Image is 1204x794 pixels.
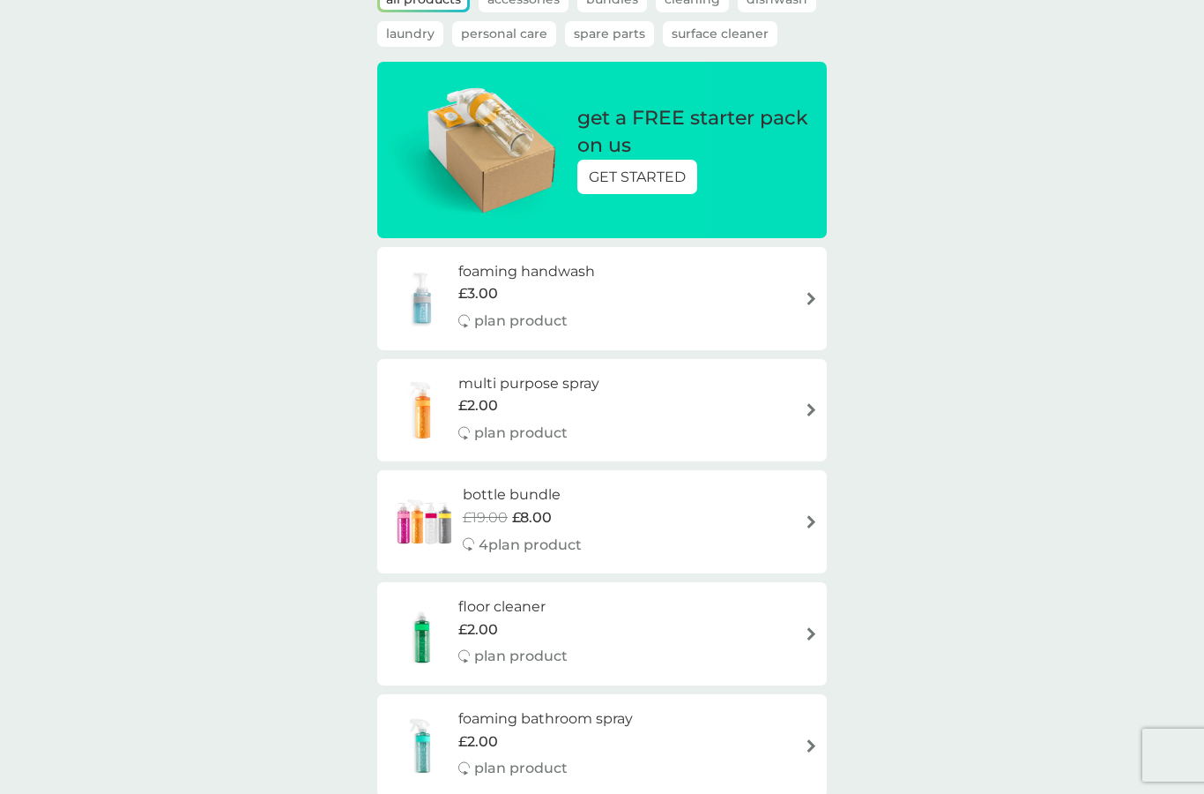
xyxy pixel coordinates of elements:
[386,491,463,553] img: bottle bundle
[386,379,458,441] img: multi purpose spray
[474,310,568,333] p: plan product
[805,515,818,528] img: arrow right
[589,166,686,189] p: GET STARTED
[805,739,818,753] img: arrow right
[386,267,458,329] img: foaming handwash
[458,372,599,395] h6: multi purpose spray
[386,715,458,776] img: foaming bathroom spray
[479,534,582,557] p: 4 plan product
[463,506,508,529] span: £19.00
[452,21,556,47] button: Personal Care
[386,603,458,665] img: floor cleaner
[474,757,568,780] p: plan product
[577,105,809,160] p: get a FREE starter pack on us
[805,292,818,305] img: arrow right
[512,506,552,529] span: £8.00
[458,394,498,417] span: £2.00
[458,282,498,305] span: £3.00
[463,483,582,506] h6: bottle bundle
[474,422,568,445] p: plan product
[458,595,568,618] h6: floor cleaner
[565,21,654,47] button: Spare Parts
[377,21,443,47] button: Laundry
[458,618,498,641] span: £2.00
[805,403,818,416] img: arrow right
[458,708,633,730] h6: foaming bathroom spray
[805,627,818,640] img: arrow right
[458,730,498,753] span: £2.00
[474,645,568,668] p: plan product
[458,260,595,283] h6: foaming handwash
[663,21,777,47] button: Surface Cleaner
